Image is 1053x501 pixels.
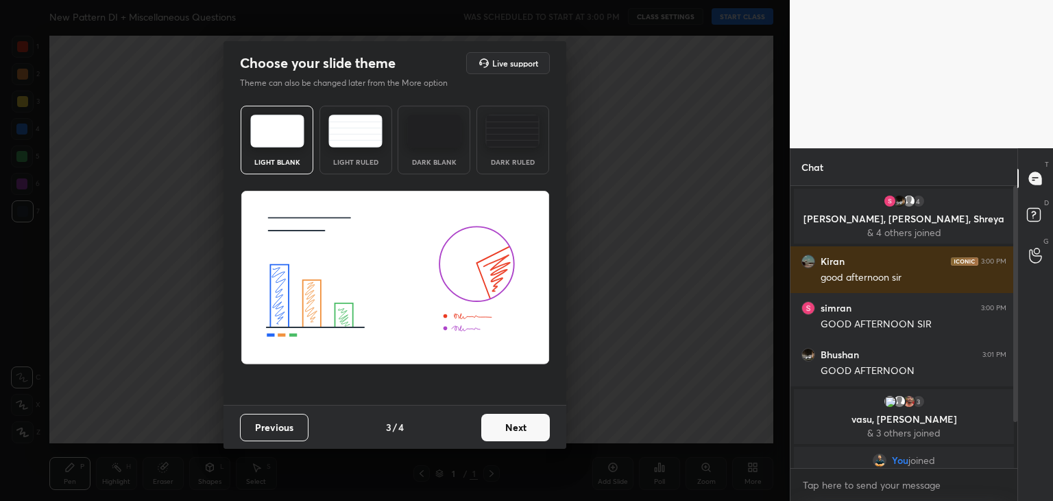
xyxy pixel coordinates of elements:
img: lightThemeBanner.fbc32fad.svg [241,191,550,365]
img: e1fa35de6e9b4b1f982ab7060312cafb.jpg [902,395,916,408]
h6: Bhushan [821,349,859,361]
p: & 3 others joined [802,428,1006,439]
p: Chat [790,149,834,185]
img: 41f05ac9065943528c9a6f9fe19d5604.jpg [801,255,815,268]
img: 6fc7f7fc93234cbdaaa669ef1469e1da.jpg [893,194,906,208]
div: GOOD AFTERNOON SIR [821,318,1006,331]
img: lightTheme.e5ed3b09.svg [250,115,304,148]
h6: simran [821,302,851,314]
p: vasu, [PERSON_NAME] [802,414,1006,425]
img: default.png [902,194,916,208]
img: 3 [801,301,815,315]
h4: / [393,420,397,434]
div: Light Blank [250,159,304,165]
img: darkTheme.f0cc69e5.svg [407,115,461,148]
div: 3:01 PM [982,351,1006,359]
div: 3:00 PM [981,304,1006,312]
div: grid [790,186,1017,469]
div: 3 [912,395,925,408]
p: T [1045,159,1049,170]
div: good afternoon sir [821,271,1006,285]
p: G [1043,236,1049,246]
div: 3:00 PM [981,257,1006,266]
div: GOOD AFTERNOON [821,364,1006,378]
h6: Kiran [821,255,845,268]
h4: 3 [386,420,391,434]
img: d84243986e354267bcc07dcb7018cb26.file [873,454,886,467]
img: 6fc7f7fc93234cbdaaa669ef1469e1da.jpg [801,348,815,362]
p: & 4 others joined [802,227,1006,238]
img: iconic-dark.1390631f.png [951,257,978,266]
span: You [892,455,908,466]
button: Next [481,414,550,441]
img: 3 [883,194,897,208]
h2: Choose your slide theme [240,54,396,72]
h5: Live support [492,59,538,67]
img: default.png [893,395,906,408]
div: Dark Ruled [485,159,540,165]
img: lightRuledTheme.5fabf969.svg [328,115,383,148]
img: 3 [883,395,897,408]
p: [PERSON_NAME], [PERSON_NAME], Shreya [802,213,1006,224]
span: joined [908,455,935,466]
div: 4 [912,194,925,208]
img: darkRuledTheme.de295e13.svg [485,115,540,148]
div: Dark Blank [407,159,461,165]
p: Theme can also be changed later from the More option [240,77,462,89]
p: D [1044,198,1049,208]
div: Light Ruled [328,159,383,165]
h4: 4 [398,420,404,434]
button: Previous [240,414,308,441]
